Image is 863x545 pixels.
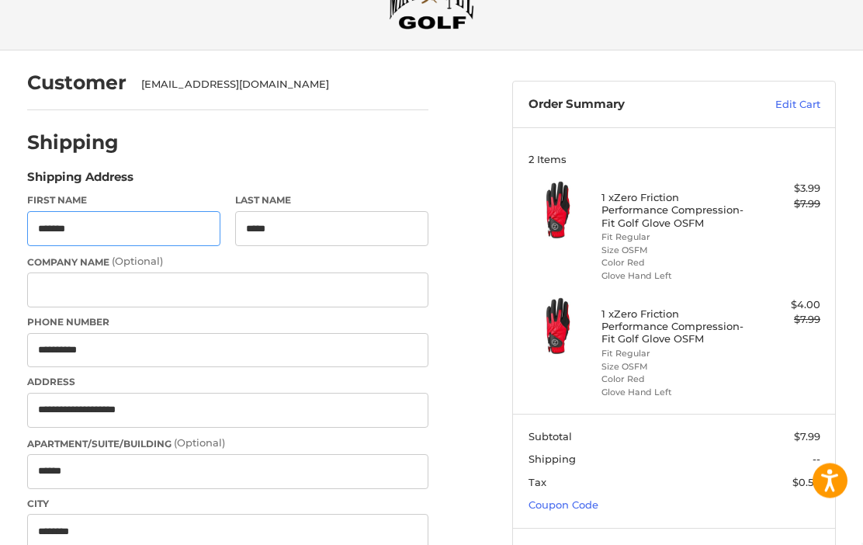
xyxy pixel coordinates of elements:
[601,192,743,230] h4: 1 x Zero Friction Performance Compression-Fit Golf Glove OSFM
[747,197,820,213] div: $7.99
[529,98,727,113] h3: Order Summary
[747,182,820,197] div: $3.99
[601,348,743,361] li: Fit Regular
[792,477,820,489] span: $0.50
[27,169,133,194] legend: Shipping Address
[141,78,414,93] div: [EMAIL_ADDRESS][DOMAIN_NAME]
[529,499,598,512] a: Coupon Code
[529,477,546,489] span: Tax
[27,316,429,330] label: Phone Number
[27,194,220,208] label: First Name
[601,387,743,400] li: Glove Hand Left
[529,431,572,443] span: Subtotal
[601,245,743,258] li: Size OSFM
[112,255,163,268] small: (Optional)
[235,194,428,208] label: Last Name
[27,436,429,452] label: Apartment/Suite/Building
[601,308,743,346] h4: 1 x Zero Friction Performance Compression-Fit Golf Glove OSFM
[747,313,820,328] div: $7.99
[727,98,820,113] a: Edit Cart
[601,373,743,387] li: Color Red
[174,437,225,450] small: (Optional)
[601,231,743,245] li: Fit Regular
[27,255,429,270] label: Company Name
[601,257,743,270] li: Color Red
[27,498,429,512] label: City
[794,431,820,443] span: $7.99
[27,131,119,155] h2: Shipping
[601,270,743,283] li: Glove Hand Left
[813,453,820,466] span: --
[601,361,743,374] li: Size OSFM
[27,71,127,95] h2: Customer
[27,376,429,390] label: Address
[529,154,820,166] h3: 2 Items
[529,453,576,466] span: Shipping
[747,298,820,314] div: $4.00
